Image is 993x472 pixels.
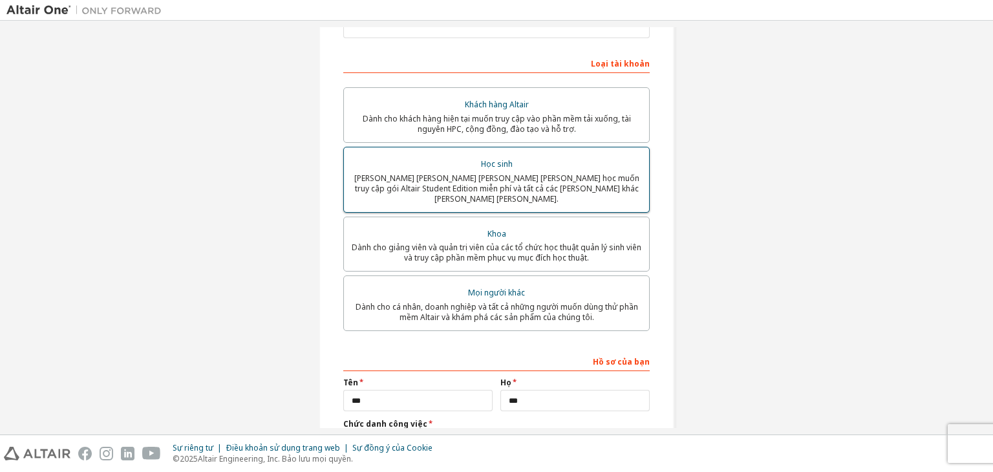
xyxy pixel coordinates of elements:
[100,447,113,460] img: instagram.svg
[173,453,180,464] font: ©
[343,377,358,388] font: Tên
[363,113,631,134] font: Dành cho khách hàng hiện tại muốn truy cập vào phần mềm tải xuống, tài nguyên HPC, cộng đồng, đào...
[356,301,638,323] font: Dành cho cá nhân, doanh nghiệp và tất cả những người muốn dùng thử phần mềm Altair và khám phá cá...
[354,173,639,204] font: [PERSON_NAME] [PERSON_NAME] [PERSON_NAME] [PERSON_NAME] học muốn truy cập gói Altair Student Edit...
[6,4,168,17] img: Altair One
[591,58,650,69] font: Loại tài khoản
[481,158,513,169] font: Học sinh
[180,453,198,464] font: 2025
[500,377,511,388] font: Họ
[465,99,529,110] font: Khách hàng Altair
[142,447,161,460] img: youtube.svg
[593,356,650,367] font: Hồ sơ của bạn
[352,242,641,263] font: Dành cho giảng viên và quản trị viên của các tổ chức học thuật quản lý sinh viên và truy cập phần...
[343,418,427,429] font: Chức danh công việc
[4,447,70,460] img: altair_logo.svg
[121,447,134,460] img: linkedin.svg
[173,442,213,453] font: Sự riêng tư
[78,447,92,460] img: facebook.svg
[352,442,432,453] font: Sự đồng ý của Cookie
[226,442,340,453] font: Điều khoản sử dụng trang web
[198,453,353,464] font: Altair Engineering, Inc. Bảo lưu mọi quyền.
[468,287,525,298] font: Mọi người khác
[487,228,506,239] font: Khoa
